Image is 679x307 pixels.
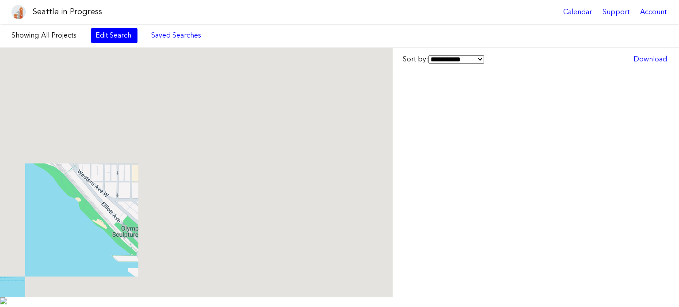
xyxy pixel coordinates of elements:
a: Edit Search [91,28,137,43]
label: Sort by: [403,54,484,64]
img: favicon-96x96.png [11,5,26,19]
h1: Seattle in Progress [33,6,102,17]
span: All Projects [41,31,76,39]
label: Showing: [11,30,82,40]
a: Saved Searches [146,28,206,43]
a: Download [629,52,671,67]
select: Sort by: [428,55,484,64]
